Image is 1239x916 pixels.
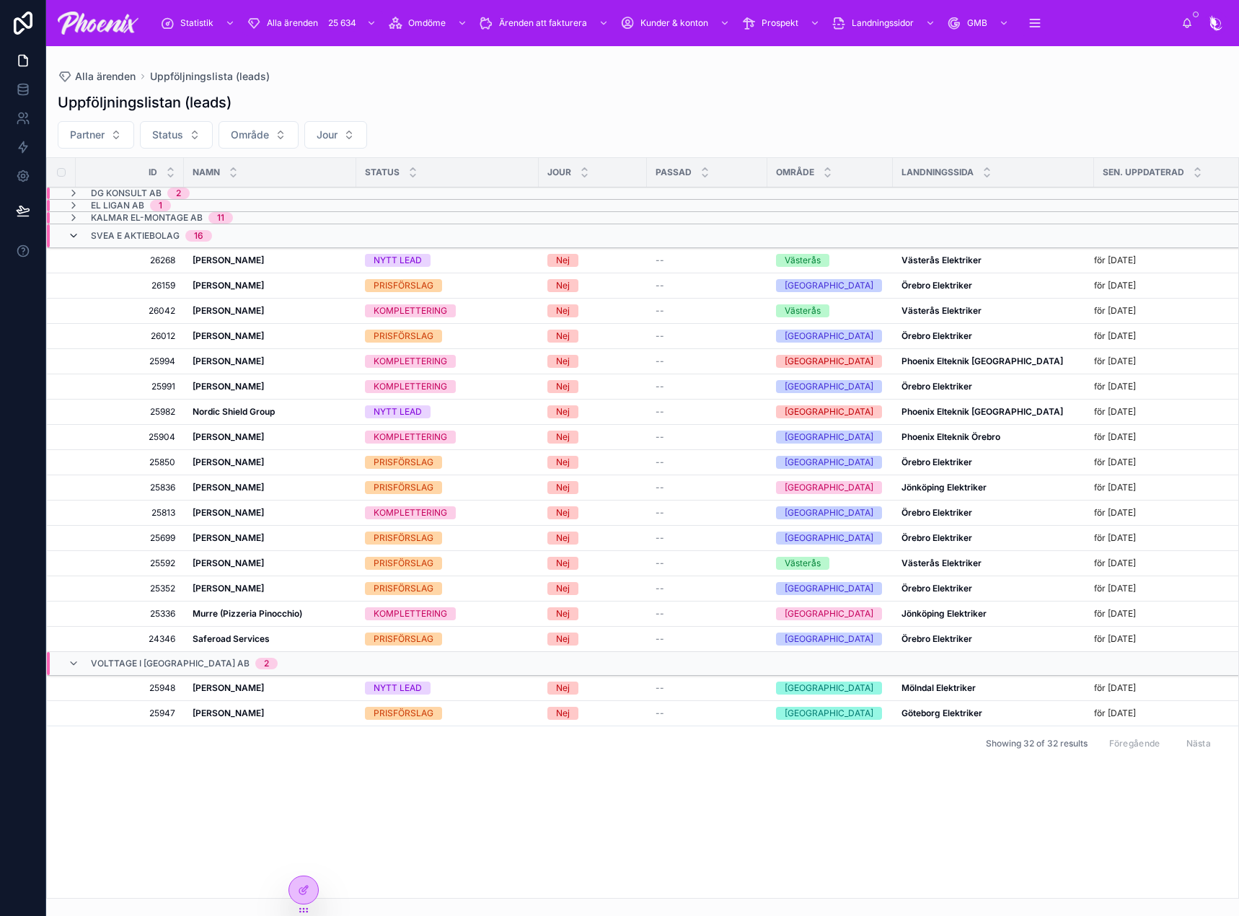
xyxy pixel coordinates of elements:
[93,682,175,694] span: 25948
[374,355,447,368] div: KOMPLETTERING
[785,431,873,444] div: [GEOGRAPHIC_DATA]
[70,128,105,142] span: Partner
[901,381,972,392] strong: Örebro Elektriker
[901,507,1085,519] a: Örebro Elektriker
[93,330,175,342] span: 26012
[374,431,447,444] div: KOMPLETTERING
[785,304,821,317] div: Västerås
[901,558,982,568] strong: Västerås Elektriker
[656,482,664,493] span: --
[193,431,264,442] strong: [PERSON_NAME]
[785,279,873,292] div: [GEOGRAPHIC_DATA]
[901,431,1000,442] strong: Phoenix Elteknik Örebro
[901,431,1085,443] a: Phoenix Elteknik Örebro
[616,10,737,36] a: Kunder & konton
[150,69,270,84] a: Uppföljningslista (leads)
[93,583,175,594] a: 25352
[656,381,664,392] span: --
[193,482,348,493] a: [PERSON_NAME]
[93,558,175,569] a: 25592
[180,17,213,29] span: Statistik
[547,254,638,267] a: Nej
[193,507,348,519] a: [PERSON_NAME]
[365,431,530,444] a: KOMPLETTERING
[93,507,175,519] span: 25813
[656,507,664,519] span: --
[547,456,638,469] a: Nej
[475,10,616,36] a: Ärenden att fakturera
[219,121,299,149] button: Select Button
[901,305,1085,317] a: Västerås Elektriker
[656,356,759,367] a: --
[737,10,827,36] a: Prospekt
[1094,330,1136,342] p: för [DATE]
[656,356,664,367] span: --
[656,381,759,392] a: --
[193,381,348,392] a: [PERSON_NAME]
[656,280,664,291] span: --
[547,532,638,545] a: Nej
[93,280,175,291] a: 26159
[193,532,264,543] strong: [PERSON_NAME]
[547,355,638,368] a: Nej
[374,682,422,695] div: NYTT LEAD
[901,356,1085,367] a: Phoenix Elteknik [GEOGRAPHIC_DATA]
[547,304,638,317] a: Nej
[656,255,664,266] span: --
[547,557,638,570] a: Nej
[193,330,348,342] a: [PERSON_NAME]
[1094,431,1136,443] p: för [DATE]
[374,557,433,570] div: PRISFÖRSLAG
[93,406,175,418] a: 25982
[374,279,433,292] div: PRISFÖRSLAG
[656,583,759,594] a: --
[901,255,982,265] strong: Västerås Elektriker
[776,380,884,393] a: [GEOGRAPHIC_DATA]
[776,682,884,695] a: [GEOGRAPHIC_DATA]
[656,406,664,418] span: --
[365,279,530,292] a: PRISFÖRSLAG
[193,608,348,620] a: Murre (Pizzeria Pinocchio)
[93,305,175,317] span: 26042
[556,682,570,695] div: Nej
[776,481,884,494] a: [GEOGRAPHIC_DATA]
[1094,608,1136,620] p: för [DATE]
[656,532,664,544] span: --
[901,381,1085,392] a: Örebro Elektriker
[656,431,664,443] span: --
[93,255,175,266] span: 26268
[374,582,433,595] div: PRISFÖRSLAG
[1094,633,1136,645] p: för [DATE]
[365,506,530,519] a: KOMPLETTERING
[365,254,530,267] a: NYTT LEAD
[1094,305,1136,317] p: för [DATE]
[762,17,798,29] span: Prospekt
[324,14,361,32] div: 25 634
[193,633,348,645] a: Saferoad Services
[242,10,384,36] a: Alla ärenden25 634
[547,582,638,595] a: Nej
[556,405,570,418] div: Nej
[1094,457,1136,468] p: för [DATE]
[556,557,570,570] div: Nej
[193,608,302,619] strong: Murre (Pizzeria Pinocchio)
[193,457,348,468] a: [PERSON_NAME]
[193,356,264,366] strong: [PERSON_NAME]
[374,380,447,393] div: KOMPLETTERING
[656,431,759,443] a: --
[776,607,884,620] a: [GEOGRAPHIC_DATA]
[374,607,447,620] div: KOMPLETTERING
[93,381,175,392] a: 25991
[91,200,144,211] span: El Ligan AB
[901,583,1085,594] a: Örebro Elektriker
[365,532,530,545] a: PRISFÖRSLAG
[656,280,759,291] a: --
[556,355,570,368] div: Nej
[556,304,570,317] div: Nej
[193,381,264,392] strong: [PERSON_NAME]
[656,482,759,493] a: --
[365,405,530,418] a: NYTT LEAD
